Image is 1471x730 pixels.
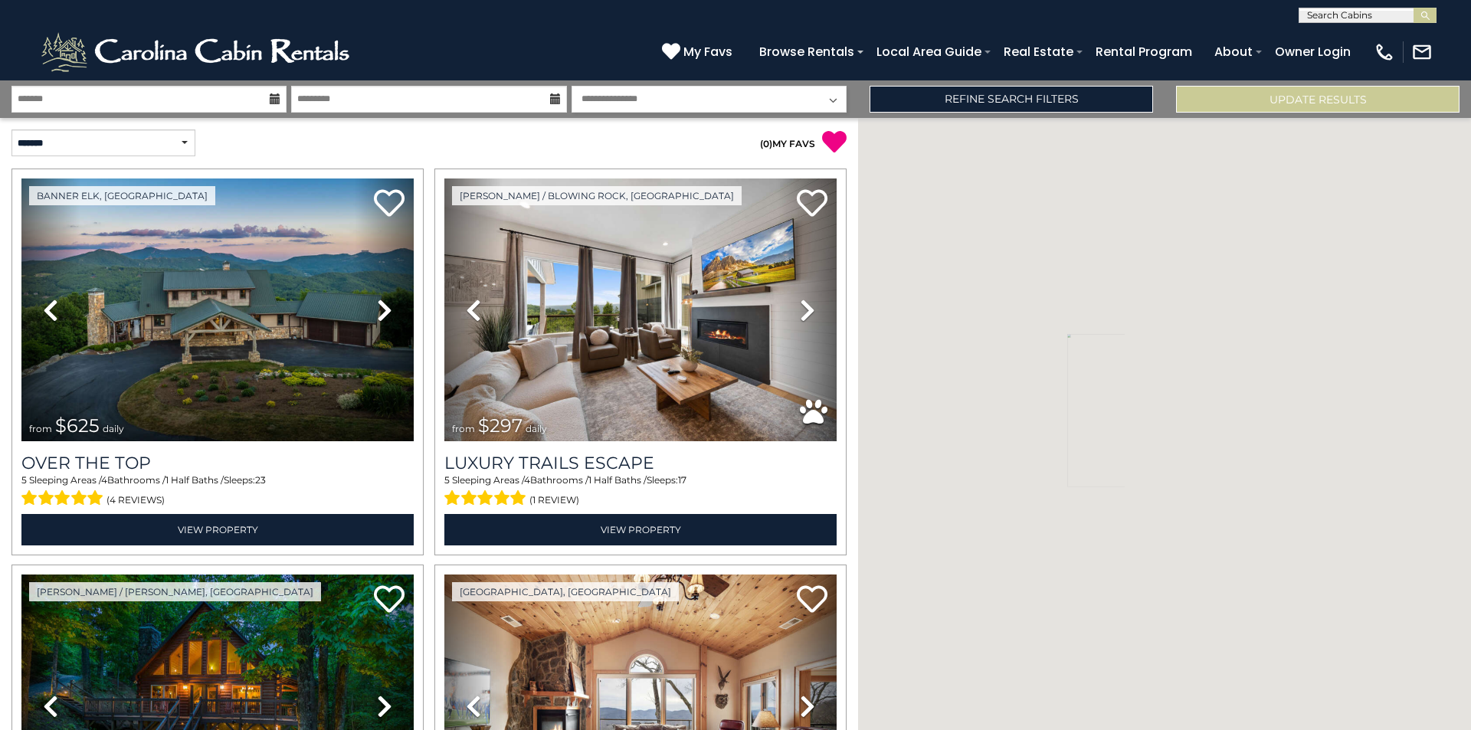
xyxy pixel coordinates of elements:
[526,423,547,434] span: daily
[797,584,827,617] a: Add to favorites
[21,514,414,545] a: View Property
[452,582,679,601] a: [GEOGRAPHIC_DATA], [GEOGRAPHIC_DATA]
[1176,86,1460,113] button: Update Results
[683,42,732,61] span: My Favs
[588,474,647,486] span: 1 Half Baths /
[1374,41,1395,63] img: phone-regular-white.png
[1411,41,1433,63] img: mail-regular-white.png
[101,474,107,486] span: 4
[29,423,52,434] span: from
[1088,38,1200,65] a: Rental Program
[763,138,769,149] span: 0
[524,474,530,486] span: 4
[444,178,837,441] img: thumbnail_168695581.jpeg
[165,474,224,486] span: 1 Half Baths /
[444,453,837,473] a: Luxury Trails Escape
[374,188,405,221] a: Add to favorites
[55,414,100,437] span: $625
[452,423,475,434] span: from
[21,473,414,510] div: Sleeping Areas / Bathrooms / Sleeps:
[106,490,165,510] span: (4 reviews)
[21,178,414,441] img: thumbnail_167153549.jpeg
[29,186,215,205] a: Banner Elk, [GEOGRAPHIC_DATA]
[478,414,523,437] span: $297
[529,490,579,510] span: (1 review)
[869,38,989,65] a: Local Area Guide
[760,138,815,149] a: (0)MY FAVS
[444,473,837,510] div: Sleeping Areas / Bathrooms / Sleeps:
[1267,38,1358,65] a: Owner Login
[29,582,321,601] a: [PERSON_NAME] / [PERSON_NAME], [GEOGRAPHIC_DATA]
[452,186,742,205] a: [PERSON_NAME] / Blowing Rock, [GEOGRAPHIC_DATA]
[21,453,414,473] a: Over The Top
[760,138,772,149] span: ( )
[996,38,1081,65] a: Real Estate
[21,474,27,486] span: 5
[255,474,266,486] span: 23
[103,423,124,434] span: daily
[374,584,405,617] a: Add to favorites
[678,474,686,486] span: 17
[444,514,837,545] a: View Property
[752,38,862,65] a: Browse Rentals
[662,42,736,62] a: My Favs
[870,86,1153,113] a: Refine Search Filters
[1207,38,1260,65] a: About
[444,474,450,486] span: 5
[38,29,356,75] img: White-1-2.png
[797,188,827,221] a: Add to favorites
